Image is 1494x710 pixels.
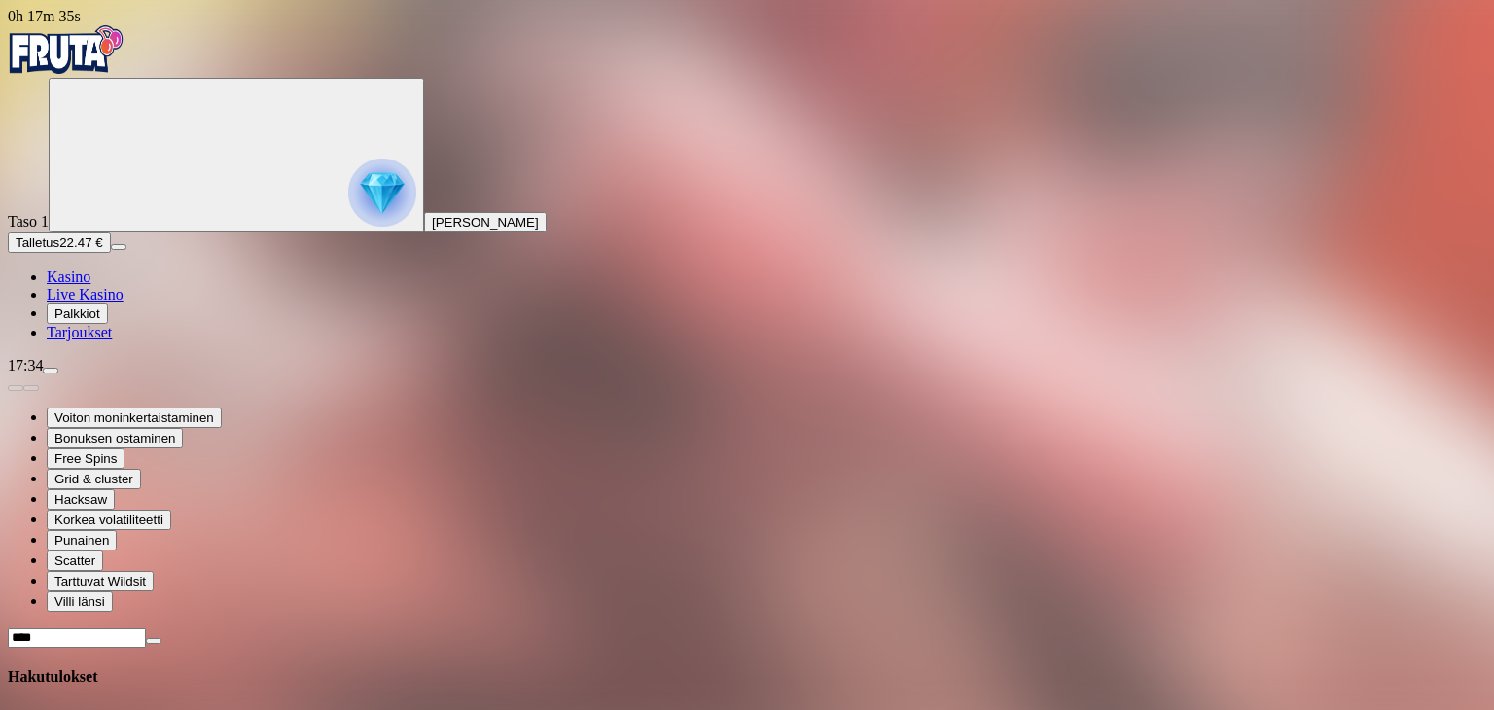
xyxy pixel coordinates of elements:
span: Punainen [54,533,109,548]
nav: Main menu [8,268,1486,341]
button: Talletusplus icon22.47 € [8,232,111,253]
button: reward progress [49,78,424,232]
button: next slide [23,385,39,391]
button: Grid & cluster [47,469,141,489]
button: Voiton moninkertaistaminen [47,408,222,428]
input: Search [8,628,146,648]
button: Tarttuvat Wildsit [47,571,154,591]
span: user session time [8,8,81,24]
span: Villi länsi [54,594,105,609]
span: Palkkiot [54,306,100,321]
span: Free Spins [54,451,117,466]
button: menu [111,244,126,250]
a: Fruta [8,60,124,77]
a: Tarjoukset [47,324,112,340]
button: Scatter [47,550,103,571]
span: Taso 1 [8,213,49,230]
nav: Primary [8,25,1486,341]
span: Tarttuvat Wildsit [54,574,146,588]
span: 17:34 [8,357,43,373]
span: Grid & cluster [54,472,133,486]
button: Free Spins [47,448,124,469]
button: prev slide [8,385,23,391]
h4: Hakutulokset [8,668,1486,686]
span: 22.47 € [59,235,102,250]
span: [PERSON_NAME] [432,215,539,230]
button: [PERSON_NAME] [424,212,547,232]
button: Villi länsi [47,591,113,612]
button: clear entry [146,638,161,644]
a: Live Kasino [47,286,124,302]
span: Hacksaw [54,492,107,507]
span: Bonuksen ostaminen [54,431,175,445]
button: Palkkiot [47,303,108,324]
a: Kasino [47,268,90,285]
span: Scatter [54,553,95,568]
button: menu [43,368,58,373]
span: Voiton moninkertaistaminen [54,410,214,425]
span: Korkea volatiliteetti [54,513,163,527]
img: reward progress [348,159,416,227]
button: Punainen [47,530,117,550]
img: Fruta [8,25,124,74]
button: Hacksaw [47,489,115,510]
button: Bonuksen ostaminen [47,428,183,448]
button: Korkea volatiliteetti [47,510,171,530]
span: Talletus [16,235,59,250]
